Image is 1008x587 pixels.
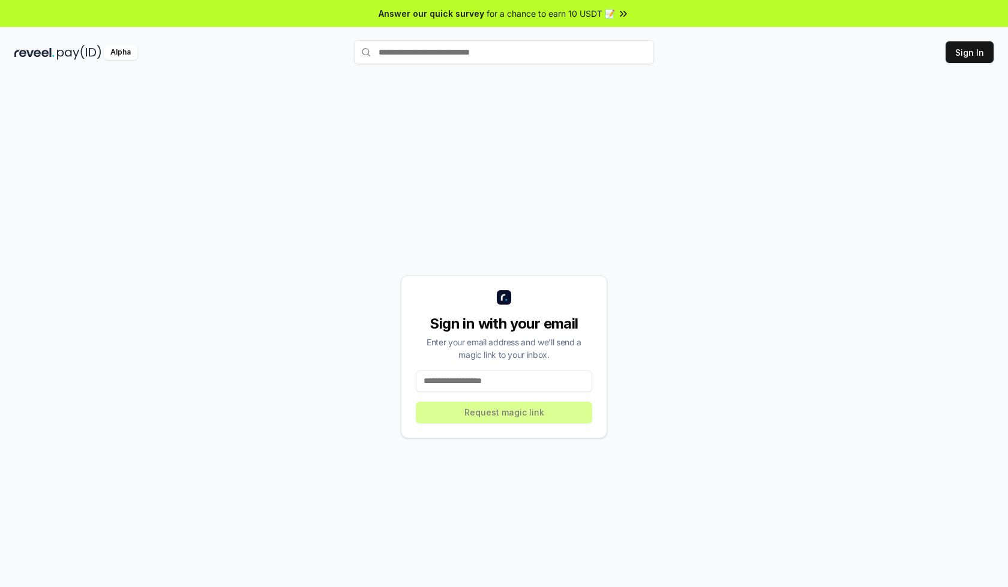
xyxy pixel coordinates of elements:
[14,45,55,60] img: reveel_dark
[104,45,137,60] div: Alpha
[379,7,484,20] span: Answer our quick survey
[416,336,592,361] div: Enter your email address and we’ll send a magic link to your inbox.
[487,7,615,20] span: for a chance to earn 10 USDT 📝
[946,41,994,63] button: Sign In
[497,290,511,305] img: logo_small
[57,45,101,60] img: pay_id
[416,314,592,333] div: Sign in with your email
